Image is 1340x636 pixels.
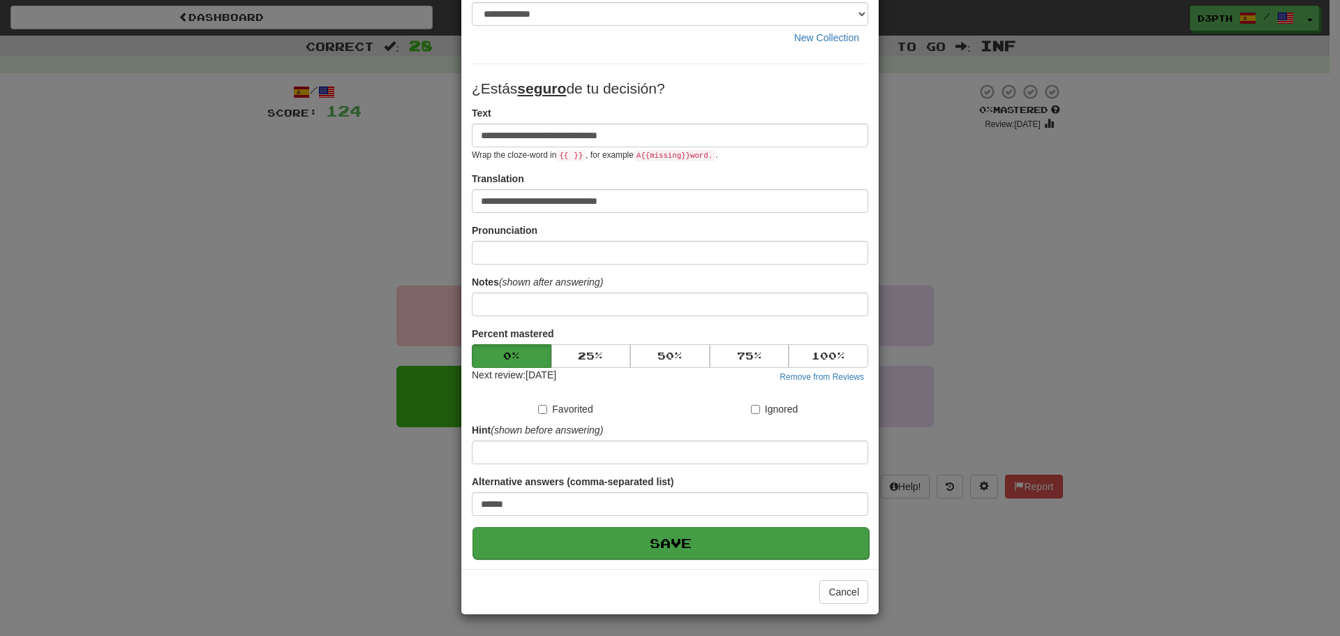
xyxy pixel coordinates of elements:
[751,405,760,414] input: Ignored
[472,344,551,368] button: 0%
[556,150,571,161] code: {{
[538,402,593,416] label: Favorited
[538,405,547,414] input: Favorited
[630,344,710,368] button: 50%
[491,424,603,436] em: (shown before answering)
[472,223,537,237] label: Pronunciation
[472,423,603,437] label: Hint
[710,344,789,368] button: 75%
[819,580,868,604] button: Cancel
[472,150,717,160] small: Wrap the cloze-word in , for example .
[517,80,566,96] u: seguro
[472,172,524,186] label: Translation
[751,402,798,416] label: Ignored
[472,78,868,99] p: ¿Estás de tu decisión?
[571,150,586,161] code: }}
[472,527,869,559] button: Save
[789,344,868,368] button: 100%
[499,276,603,288] em: (shown after answering)
[472,475,673,489] label: Alternative answers (comma-separated list)
[551,344,631,368] button: 25%
[472,368,556,385] div: Next review: [DATE]
[472,275,603,289] label: Notes
[634,150,715,161] code: A {{ missing }} word.
[472,106,491,120] label: Text
[472,327,554,341] label: Percent mastered
[785,26,868,50] button: New Collection
[472,344,868,368] div: Percent mastered
[775,369,868,385] button: Remove from Reviews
